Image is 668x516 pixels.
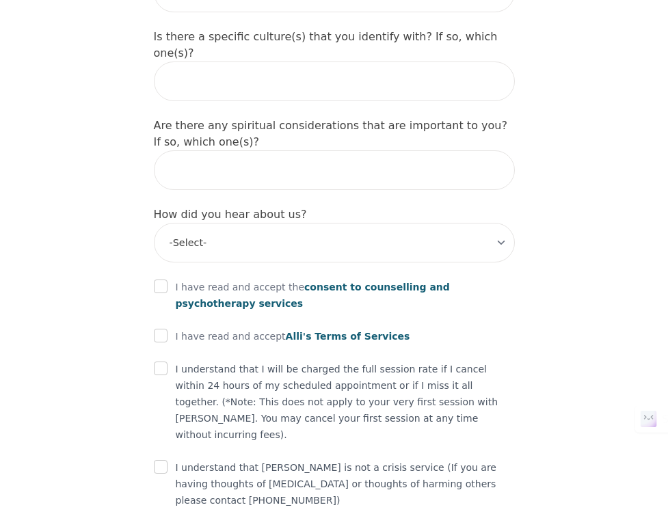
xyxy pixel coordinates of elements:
[176,282,450,309] span: consent to counselling and psychotherapy services
[154,119,507,148] label: Are there any spiritual considerations that are important to you? If so, which one(s)?
[176,279,515,312] p: I have read and accept the
[154,208,307,221] label: How did you hear about us?
[176,361,515,443] p: I understand that I will be charged the full session rate if I cancel within 24 hours of my sched...
[176,459,515,508] p: I understand that [PERSON_NAME] is not a crisis service (If you are having thoughts of [MEDICAL_D...
[154,30,498,59] label: Is there a specific culture(s) that you identify with? If so, which one(s)?
[176,328,410,344] p: I have read and accept
[286,331,410,342] span: Alli's Terms of Services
